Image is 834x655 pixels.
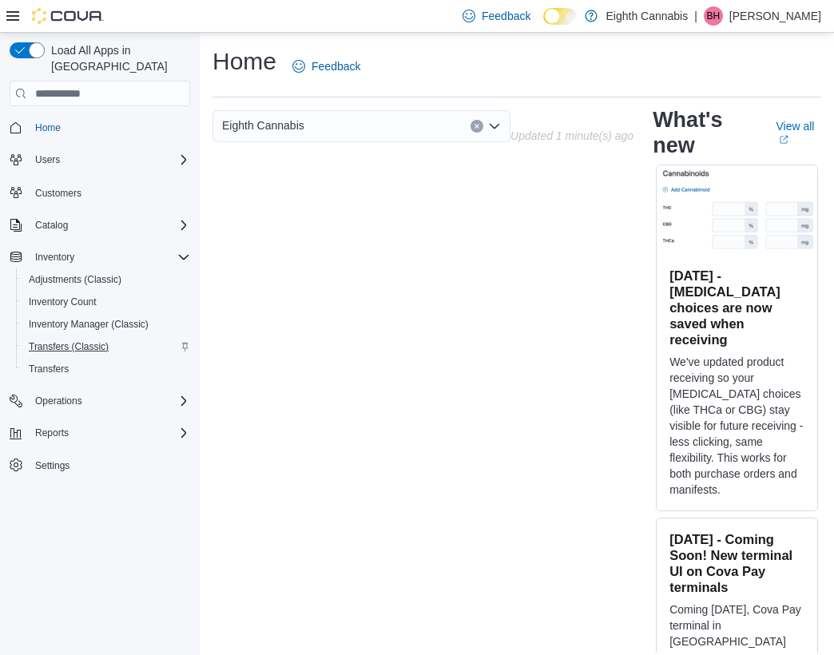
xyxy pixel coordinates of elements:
span: Load All Apps in [GEOGRAPHIC_DATA] [45,42,190,74]
button: Clear input [471,120,483,133]
a: Settings [29,456,76,475]
button: Open list of options [488,120,501,133]
button: Users [3,149,197,171]
span: Users [29,150,190,169]
span: Catalog [29,216,190,235]
span: Feedback [312,58,360,74]
h3: [DATE] - Coming Soon! New terminal UI on Cova Pay terminals [669,531,804,595]
span: BH [707,6,721,26]
span: Catalog [35,219,68,232]
nav: Complex example [10,109,190,518]
span: Settings [29,455,190,475]
p: Updated 1 minute(s) ago [510,129,633,142]
button: Inventory [29,248,81,267]
h1: Home [212,46,276,77]
span: Inventory Count [22,292,190,312]
span: Customers [29,182,190,202]
button: Transfers [16,358,197,380]
a: Customers [29,184,88,203]
a: Inventory Count [22,292,103,312]
p: [PERSON_NAME] [729,6,821,26]
span: Inventory Manager (Classic) [29,318,149,331]
p: | [694,6,697,26]
button: Operations [3,390,197,412]
img: Cova [32,8,104,24]
h3: [DATE] - [MEDICAL_DATA] choices are now saved when receiving [669,268,804,347]
span: Inventory [35,251,74,264]
button: Catalog [29,216,74,235]
span: Eighth Cannabis [222,116,304,135]
span: Dark Mode [543,25,544,26]
a: Feedback [286,50,367,82]
input: Dark Mode [543,8,577,25]
span: Transfers (Classic) [22,337,190,356]
span: Customers [35,187,81,200]
a: Home [29,118,67,137]
span: Adjustments (Classic) [29,273,121,286]
button: Transfers (Classic) [16,335,197,358]
button: Inventory Count [16,291,197,313]
div: Brady Hillis [704,6,723,26]
p: Eighth Cannabis [606,6,688,26]
button: Home [3,116,197,139]
span: Inventory Manager (Classic) [22,315,190,334]
button: Catalog [3,214,197,236]
a: View allExternal link [776,120,821,145]
span: Inventory Count [29,296,97,308]
span: Operations [29,391,190,411]
span: Feedback [482,8,530,24]
span: Transfers (Classic) [29,340,109,353]
button: Operations [29,391,89,411]
h2: What's new [653,107,757,158]
a: Inventory Manager (Classic) [22,315,155,334]
button: Customers [3,181,197,204]
span: Transfers [22,359,190,379]
span: Operations [35,395,82,407]
span: Settings [35,459,69,472]
a: Transfers (Classic) [22,337,115,356]
span: Reports [35,427,69,439]
button: Adjustments (Classic) [16,268,197,291]
span: Users [35,153,60,166]
span: Home [35,121,61,134]
button: Reports [3,422,197,444]
button: Settings [3,454,197,477]
a: Transfers [22,359,75,379]
a: Adjustments (Classic) [22,270,128,289]
button: Inventory [3,246,197,268]
span: Reports [29,423,190,443]
span: Inventory [29,248,190,267]
p: We've updated product receiving so your [MEDICAL_DATA] choices (like THCa or CBG) stay visible fo... [669,354,804,498]
span: Home [29,117,190,137]
button: Users [29,150,66,169]
svg: External link [779,135,788,145]
span: Adjustments (Classic) [22,270,190,289]
button: Inventory Manager (Classic) [16,313,197,335]
span: Transfers [29,363,69,375]
button: Reports [29,423,75,443]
